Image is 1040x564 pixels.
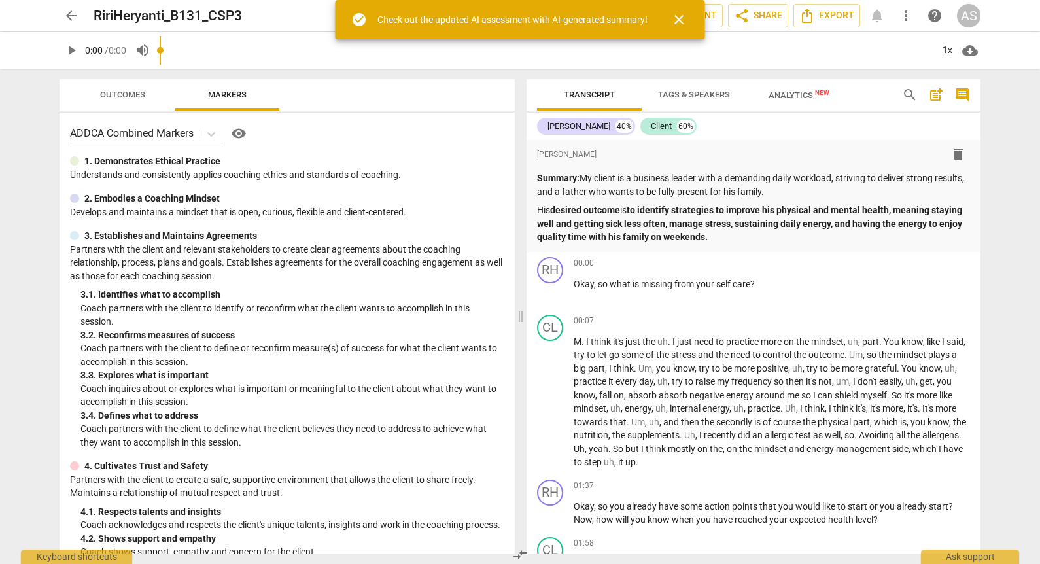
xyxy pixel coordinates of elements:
span: , [796,403,800,414]
span: , [825,403,829,414]
span: delete [950,147,966,162]
span: , [585,444,589,454]
span: try [699,363,712,374]
span: I [586,336,591,347]
div: Change speaker [537,257,563,283]
span: it's [613,336,625,347]
span: allergic [765,430,795,440]
span: , [645,417,649,427]
strong: Summary: [537,173,580,183]
span: internal [670,403,702,414]
span: practice [574,376,608,387]
span: . [581,336,586,347]
span: , [849,376,853,387]
span: [PERSON_NAME] [537,149,597,160]
span: an [752,430,765,440]
span: , [621,403,625,414]
span: to [820,363,830,374]
span: me [787,390,801,400]
span: close [671,12,687,27]
span: easily [879,376,901,387]
span: the [907,430,922,440]
span: know [919,363,941,374]
span: did [738,430,752,440]
span: play_arrow [63,43,79,58]
span: to [587,349,597,360]
span: / 0:00 [105,45,126,56]
span: M [574,336,581,347]
div: Change speaker [537,315,563,341]
span: all [896,430,907,440]
span: you [656,363,673,374]
span: some [621,349,646,360]
span: need [731,349,752,360]
span: so [867,349,878,360]
span: like [939,390,952,400]
span: need [694,336,716,347]
span: the [796,336,811,347]
span: . [608,444,613,454]
span: arrow_back [63,8,79,24]
span: to [685,376,695,387]
span: , [941,363,945,374]
span: . [959,430,962,440]
span: control [763,349,793,360]
span: towards [574,417,610,427]
span: recently [704,430,738,440]
span: you [910,417,927,427]
span: of [646,349,656,360]
span: comment [954,87,970,103]
span: 0:00 [85,45,103,56]
span: part [588,363,605,374]
button: Volume [131,39,154,62]
span: to [712,363,722,374]
span: don't [858,376,879,387]
span: is [754,417,763,427]
span: every [615,376,639,387]
span: , [788,363,792,374]
span: Filler word [733,403,744,414]
span: a [952,349,957,360]
span: . [668,336,672,347]
span: it's [806,376,818,387]
span: more [935,403,956,414]
span: , [652,363,656,374]
span: absorb [659,390,689,400]
span: raise [695,376,717,387]
span: course [773,417,803,427]
span: , [729,403,733,414]
span: the [642,336,657,347]
span: more [842,363,865,374]
span: shield [835,390,860,400]
span: it's [904,390,916,400]
span: fall [599,390,614,400]
span: know [673,363,695,374]
span: I [813,390,818,400]
span: it [608,376,615,387]
button: Share [728,4,788,27]
div: 3. 2. Reconfirms measures of success [80,328,504,342]
p: 3. Establishes and Maintains Agreements [84,229,257,243]
span: Filler word [905,376,916,387]
span: Filler word [785,403,796,414]
span: cloud_download [962,43,978,58]
div: Check out the updated AI assessment with AI-generated summary! [377,13,648,27]
span: I [829,403,833,414]
span: , [666,403,670,414]
span: supplements [627,430,680,440]
span: share [734,8,750,24]
span: , [803,363,806,374]
p: Coach partners with the client to define what the client believes they need to address to achieve... [80,422,504,449]
span: post_add [928,87,944,103]
span: outcome [808,349,844,360]
div: 1x [935,40,960,61]
span: try [574,349,587,360]
div: 3. 4. Defines what to address [80,409,504,423]
span: Filler word [836,376,849,387]
span: frequency [731,376,774,387]
span: let [597,349,609,360]
span: . [897,363,901,374]
span: what [610,279,633,289]
span: Markers [208,90,247,99]
span: , [870,417,874,427]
